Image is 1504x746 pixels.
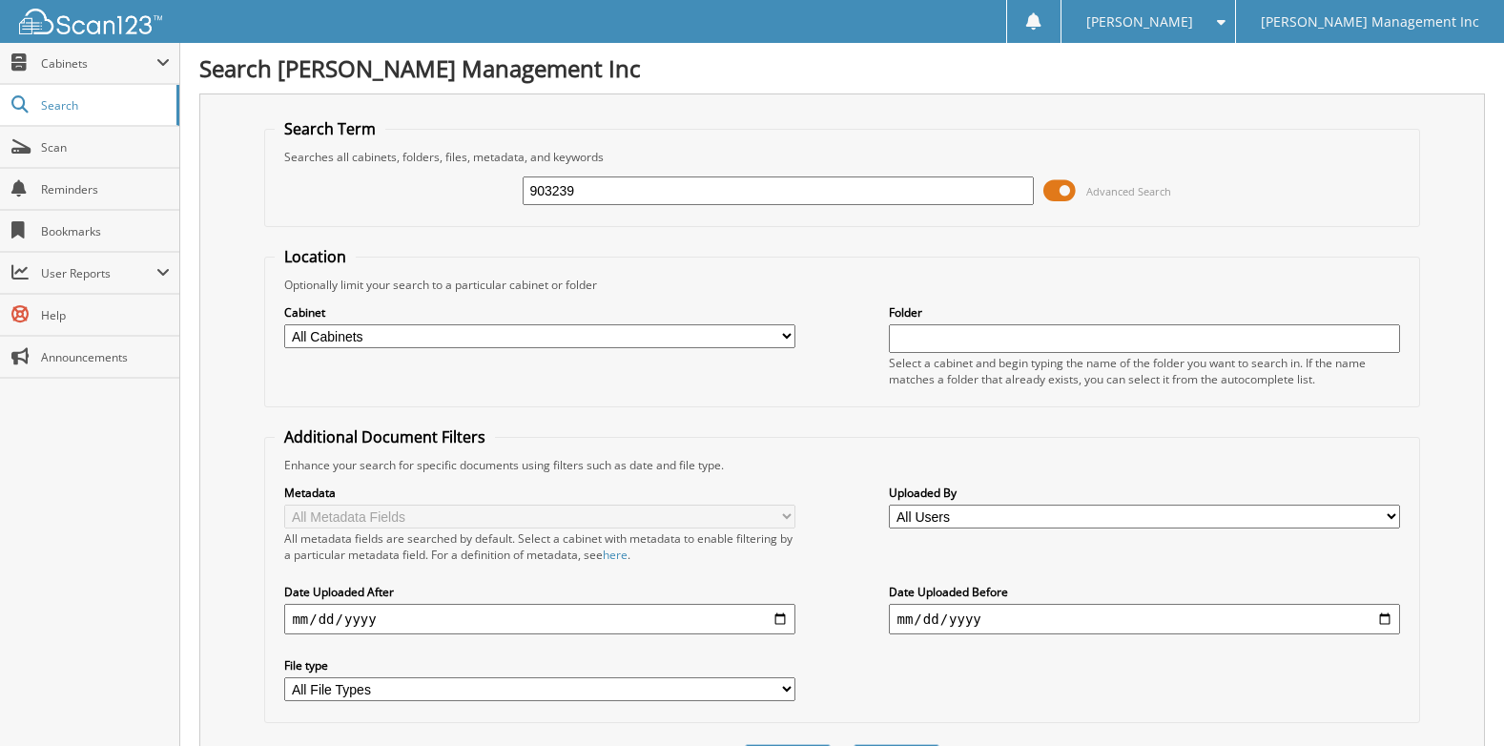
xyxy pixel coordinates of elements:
div: All metadata fields are searched by default. Select a cabinet with metadata to enable filtering b... [284,530,794,563]
div: Searches all cabinets, folders, files, metadata, and keywords [275,149,1409,165]
span: Bookmarks [41,223,170,239]
span: Search [41,97,167,114]
span: Advanced Search [1086,184,1171,198]
label: Metadata [284,485,794,501]
label: Date Uploaded After [284,584,794,600]
h1: Search [PERSON_NAME] Management Inc [199,52,1485,84]
div: Select a cabinet and begin typing the name of the folder you want to search in. If the name match... [889,355,1399,387]
span: Reminders [41,181,170,197]
a: here [603,547,628,563]
input: start [284,604,794,634]
img: scan123-logo-white.svg [19,9,162,34]
label: Folder [889,304,1399,321]
span: [PERSON_NAME] Management Inc [1261,16,1479,28]
span: Scan [41,139,170,155]
span: User Reports [41,265,156,281]
label: Uploaded By [889,485,1399,501]
label: File type [284,657,794,673]
div: Enhance your search for specific documents using filters such as date and file type. [275,457,1409,473]
legend: Search Term [275,118,385,139]
iframe: Chat Widget [1409,654,1504,746]
legend: Additional Document Filters [275,426,495,447]
span: Cabinets [41,55,156,72]
label: Cabinet [284,304,794,321]
span: Help [41,307,170,323]
span: Announcements [41,349,170,365]
span: [PERSON_NAME] [1086,16,1193,28]
label: Date Uploaded Before [889,584,1399,600]
input: end [889,604,1399,634]
legend: Location [275,246,356,267]
div: Optionally limit your search to a particular cabinet or folder [275,277,1409,293]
